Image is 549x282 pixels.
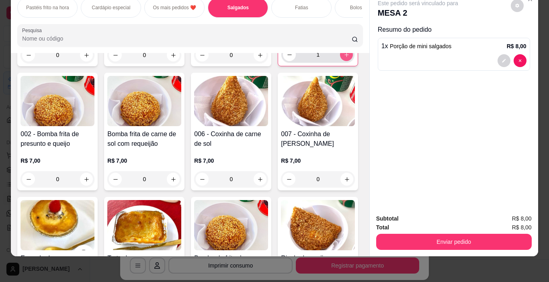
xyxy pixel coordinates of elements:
[20,253,94,273] h4: Empada de [PERSON_NAME]
[512,223,532,232] span: R$ 8,00
[194,157,268,165] p: R$ 7,00
[107,253,181,273] h4: Torta de [PERSON_NAME]
[283,48,296,61] button: decrease-product-quantity
[107,157,181,165] p: R$ 7,00
[109,173,122,186] button: decrease-product-quantity
[295,4,308,11] p: Fatias
[340,48,353,61] button: increase-product-quantity
[196,173,209,186] button: decrease-product-quantity
[107,76,181,126] img: product-image
[153,4,196,11] p: Os mais pedidos ❤️
[512,214,532,223] span: R$ 8,00
[283,173,295,186] button: decrease-product-quantity
[507,42,526,50] p: R$ 8,00
[20,157,94,165] p: R$ 7,00
[350,4,380,11] p: Bolos Afetivos
[20,200,94,250] img: product-image
[281,76,355,126] img: product-image
[20,129,94,149] h4: 002 - Bomba frita de presunto e queijo
[254,49,266,61] button: increase-product-quantity
[26,4,69,11] p: Pastéis frito na hora
[376,234,532,250] button: Enviar pedido
[22,173,35,186] button: decrease-product-quantity
[381,41,452,51] p: 1 x
[194,200,268,250] img: product-image
[107,200,181,250] img: product-image
[194,76,268,126] img: product-image
[390,43,451,49] span: Porção de mini salgados
[378,7,458,18] p: MESA 2
[80,173,93,186] button: increase-product-quantity
[281,200,355,250] img: product-image
[167,173,180,186] button: increase-product-quantity
[340,173,353,186] button: increase-product-quantity
[254,173,266,186] button: increase-product-quantity
[376,215,399,222] strong: Subtotal
[194,129,268,149] h4: 006 - Coxinha de carne de sol
[92,4,130,11] p: Cardápio especial
[281,129,355,149] h4: 007 - Coxinha de [PERSON_NAME]
[196,49,209,61] button: decrease-product-quantity
[22,27,45,34] label: Pesquisa
[20,76,94,126] img: product-image
[281,157,355,165] p: R$ 7,00
[514,54,526,67] button: decrease-product-quantity
[107,129,181,149] h4: Bomba frita de carne de sol com requeijão
[376,224,389,231] strong: Total
[498,54,510,67] button: decrease-product-quantity
[281,253,355,263] h4: Risole de queijo
[194,253,268,273] h4: Bomba de frita de calabresa acebolada
[227,4,249,11] p: Salgados
[378,25,530,35] p: Resumo do pedido
[22,35,352,43] input: Pesquisa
